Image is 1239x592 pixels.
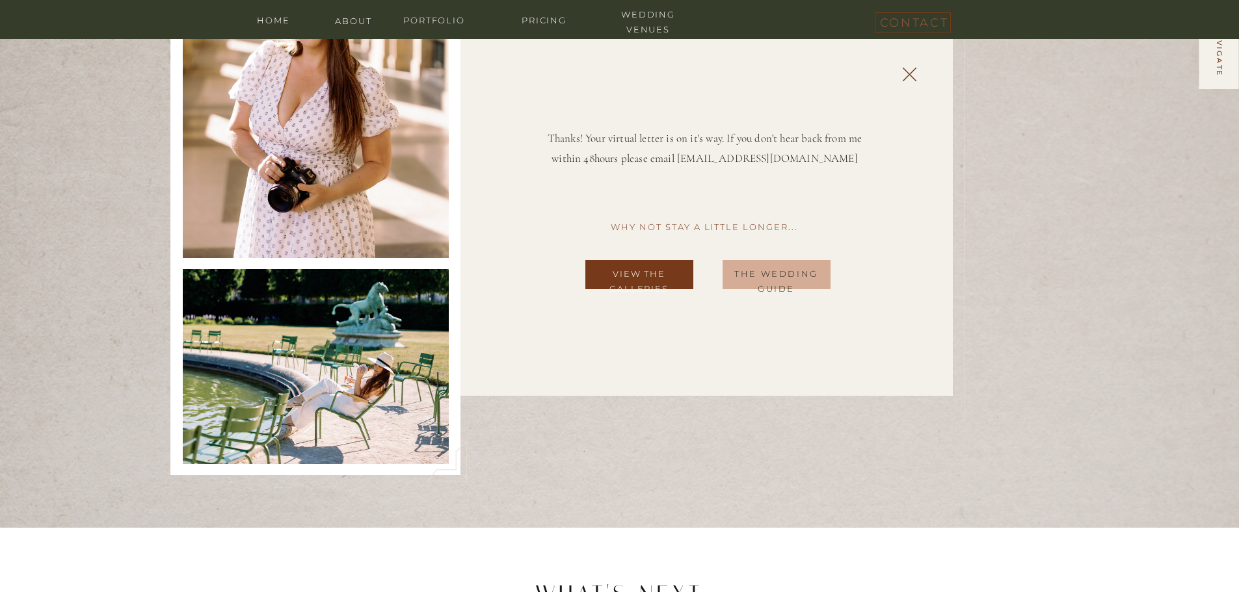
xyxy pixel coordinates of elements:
[248,13,300,25] a: home
[724,266,829,283] a: The Wedding Guide
[505,13,583,25] a: Pricing
[544,129,866,171] p: Thanks! Your virtual letter is on it's way. If you don't hear back from me within 48hours please ...
[514,220,896,235] h3: why not stay a little longer...
[328,14,380,26] a: about
[395,13,473,25] a: portfolio
[880,12,945,27] a: contact
[587,266,692,283] a: view the galleries
[609,7,687,19] a: wedding venues
[1212,25,1225,83] h1: navigate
